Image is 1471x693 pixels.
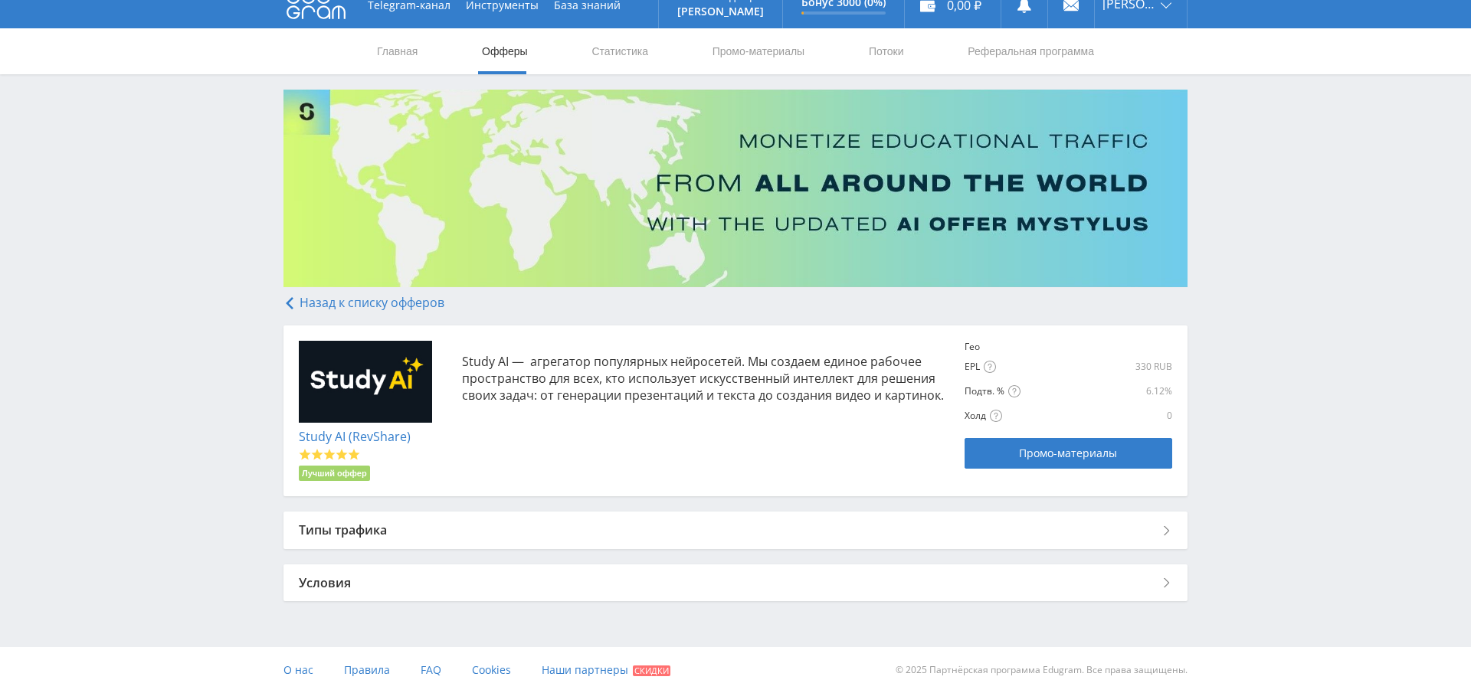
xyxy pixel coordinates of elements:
[965,361,1014,374] div: EPL
[299,341,432,423] img: 26da8b37dabeab13929e644082f29e99.jpg
[283,647,313,693] a: О нас
[344,647,390,693] a: Правила
[542,662,628,677] span: Наши партнеры
[965,341,1014,353] div: Гео
[867,28,906,74] a: Потоки
[743,647,1188,693] div: © 2025 Партнёрская программа Edugram. Все права защищены.
[633,665,670,676] span: Скидки
[462,353,950,404] p: Study AI — агрегатор популярных нейросетей. Мы создаем единое рабочее пространство для всех, кто ...
[344,662,390,677] span: Правила
[283,294,444,311] a: Назад к списку офферов
[966,28,1096,74] a: Реферальная программа
[375,28,419,74] a: Главная
[590,28,650,74] a: Статистика
[283,564,1188,601] div: Условия
[711,28,806,74] a: Промо-материалы
[299,428,411,445] a: Study AI (RevShare)
[283,662,313,677] span: О нас
[965,385,1102,398] div: Подтв. %
[677,5,764,18] p: [PERSON_NAME]
[299,466,370,481] li: Лучший оффер
[1017,361,1172,373] div: 330 RUB
[283,512,1188,548] div: Типы трафика
[421,662,441,677] span: FAQ
[472,662,511,677] span: Cookies
[283,90,1188,287] img: Banner
[542,647,670,693] a: Наши партнеры Скидки
[1019,447,1117,459] span: Промо-материалы
[1106,385,1172,397] div: 6.12%
[472,647,511,693] a: Cookies
[480,28,529,74] a: Офферы
[965,410,1102,423] div: Холд
[965,438,1171,469] a: Промо-материалы
[421,647,441,693] a: FAQ
[1106,410,1172,422] div: 0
